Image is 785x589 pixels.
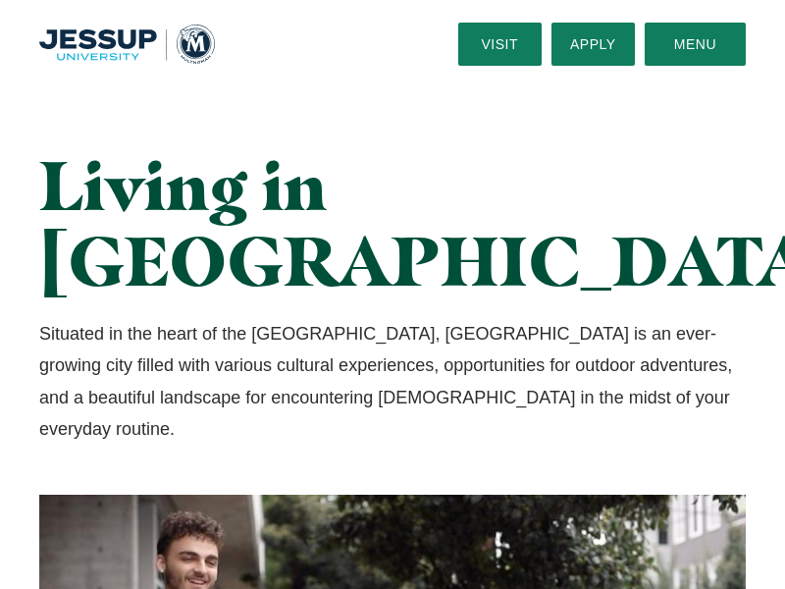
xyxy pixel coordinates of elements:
p: Situated in the heart of the [GEOGRAPHIC_DATA], [GEOGRAPHIC_DATA] is an ever-growing city filled ... [39,318,746,446]
button: Menu [645,23,746,66]
a: Home [39,25,215,64]
h1: Living in [GEOGRAPHIC_DATA] [39,147,746,298]
a: Visit [458,23,542,66]
img: Multnomah University Logo [39,25,215,64]
a: Apply [551,23,635,66]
